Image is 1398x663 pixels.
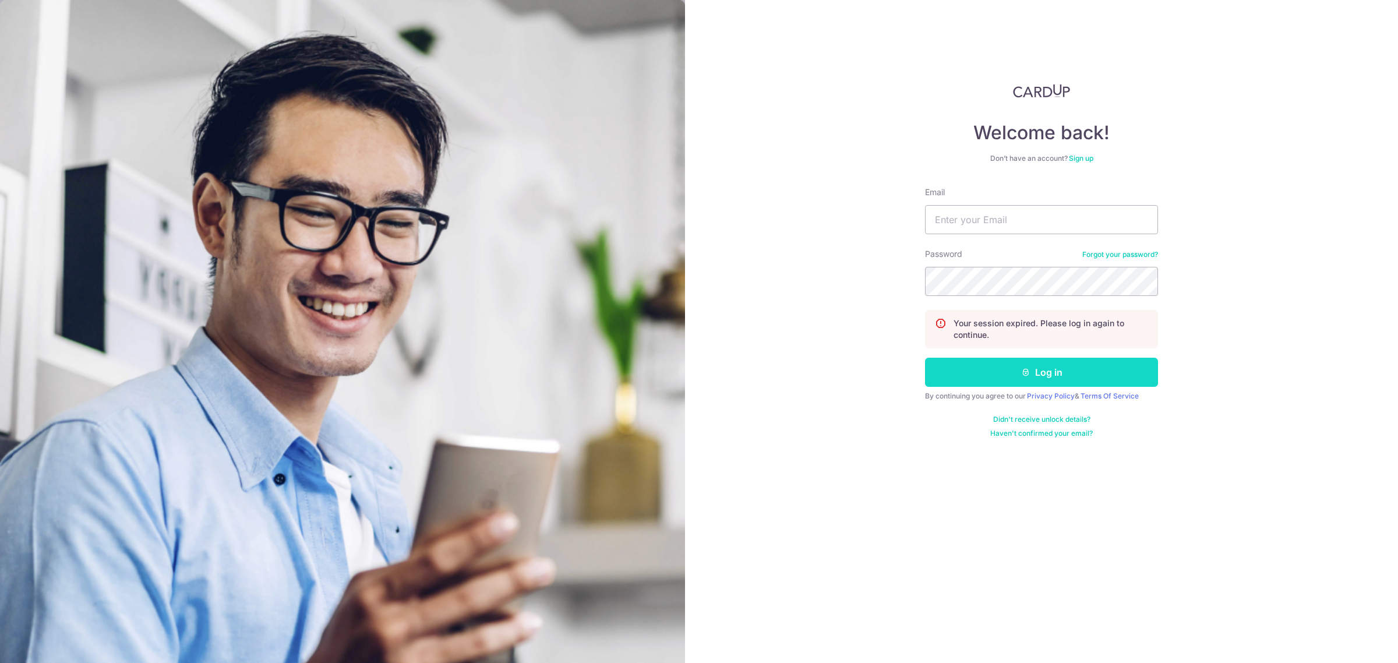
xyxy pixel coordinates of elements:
p: Your session expired. Please log in again to continue. [954,318,1148,341]
h4: Welcome back! [925,121,1158,144]
label: Password [925,248,962,260]
a: Forgot your password? [1082,250,1158,259]
img: CardUp Logo [1013,84,1070,98]
a: Sign up [1069,154,1093,163]
label: Email [925,186,945,198]
a: Haven't confirmed your email? [990,429,1093,438]
div: By continuing you agree to our & [925,392,1158,401]
div: Don’t have an account? [925,154,1158,163]
input: Enter your Email [925,205,1158,234]
a: Privacy Policy [1027,392,1075,400]
a: Terms Of Service [1081,392,1139,400]
a: Didn't receive unlock details? [993,415,1090,424]
button: Log in [925,358,1158,387]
